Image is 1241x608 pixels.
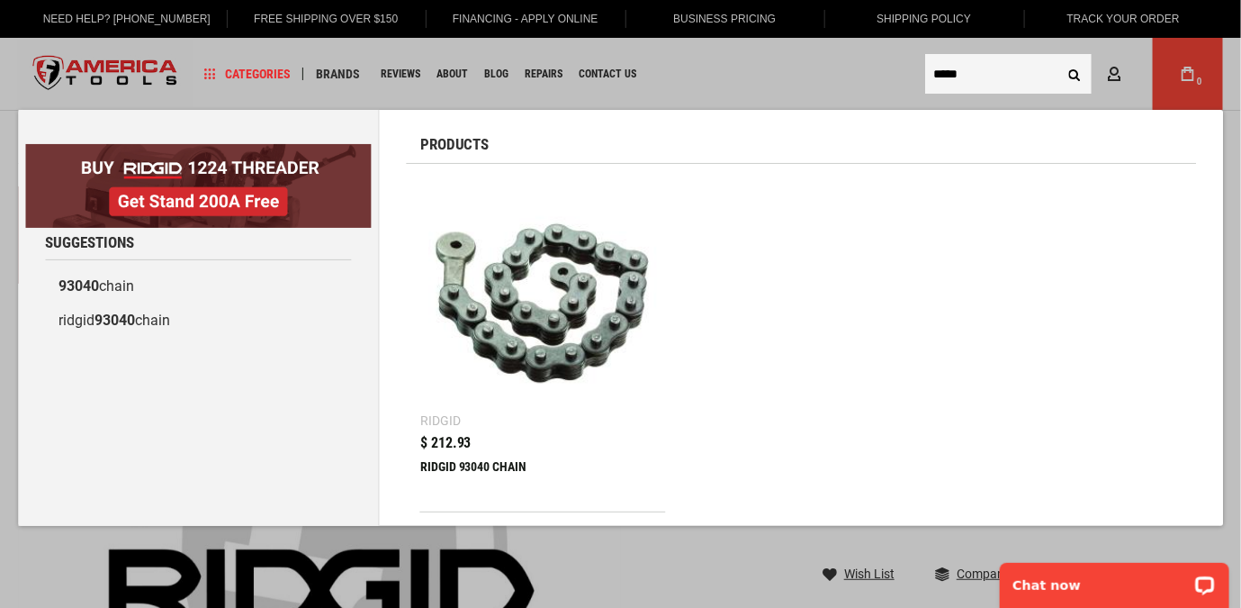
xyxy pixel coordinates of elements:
span: Brands [316,68,360,80]
span: Suggestions [45,235,134,250]
a: Brands [308,62,368,86]
a: BOGO: Buy RIDGID® 1224 Threader, Get Stand 200A Free! [25,144,372,158]
div: RIDGID 93040 CHAIN [420,459,665,503]
a: ridgid93040chain [45,304,352,338]
a: 93040chain [45,269,352,304]
div: Ridgid [420,414,461,427]
a: RIDGID 93040 CHAIN Ridgid $ 212.93 RIDGID 93040 CHAIN [420,177,665,512]
button: Search [1057,57,1092,91]
b: 93040 [58,277,99,295]
img: RIDGID 93040 CHAIN [429,186,656,413]
span: $ 212.93 [420,436,472,450]
a: Categories [196,62,299,86]
span: Products [420,137,490,152]
b: 93040 [94,312,135,329]
img: BOGO: Buy RIDGID® 1224 Threader, Get Stand 200A Free! [25,144,372,228]
span: Categories [204,68,291,80]
iframe: LiveChat chat widget [988,551,1241,608]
